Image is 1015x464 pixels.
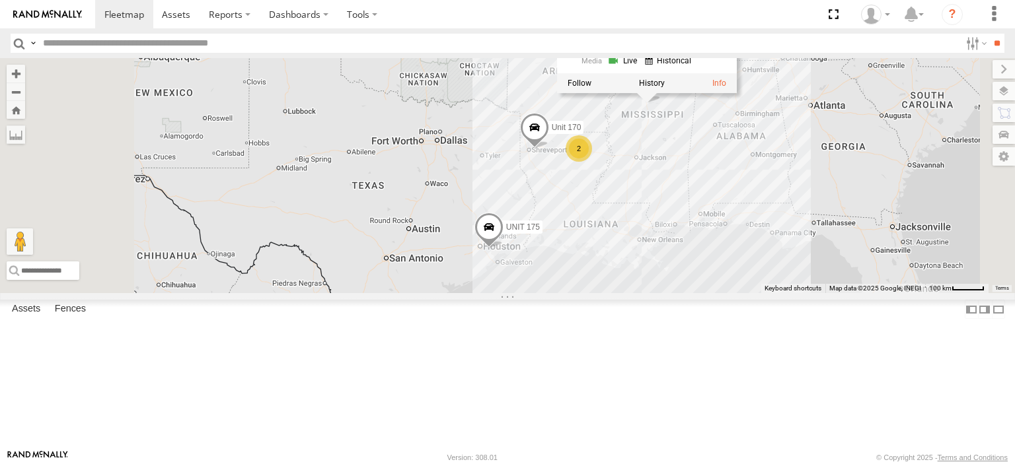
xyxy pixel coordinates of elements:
[566,135,592,162] div: 2
[447,453,498,461] div: Version: 308.01
[929,284,952,292] span: 100 km
[48,300,93,319] label: Fences
[993,147,1015,166] label: Map Settings
[607,55,641,67] a: View Live Media Streams
[829,284,921,292] span: Map data ©2025 Google, INEGI
[992,300,1005,319] label: Hide Summary Table
[978,300,991,319] label: Dock Summary Table to the Right
[961,34,989,53] label: Search Filter Options
[712,79,726,88] a: View Asset Details
[7,101,25,119] button: Zoom Home
[995,285,1009,290] a: Terms (opens in new tab)
[506,222,540,232] span: UNIT 175
[552,123,582,132] span: Unit 170
[639,79,665,88] label: View Asset History
[7,65,25,83] button: Zoom in
[925,284,989,293] button: Map Scale: 100 km per 46 pixels
[765,284,821,293] button: Keyboard shortcuts
[942,4,963,25] i: ?
[965,300,978,319] label: Dock Summary Table to the Left
[938,453,1008,461] a: Terms and Conditions
[568,79,591,88] label: Realtime tracking of Asset
[645,55,695,67] a: View Historical Media Streams
[856,5,895,24] div: David Black
[7,125,25,144] label: Measure
[7,83,25,101] button: Zoom out
[5,300,47,319] label: Assets
[13,10,82,19] img: rand-logo.svg
[28,34,38,53] label: Search Query
[7,451,68,464] a: Visit our Website
[876,453,1008,461] div: © Copyright 2025 -
[7,228,33,255] button: Drag Pegman onto the map to open Street View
